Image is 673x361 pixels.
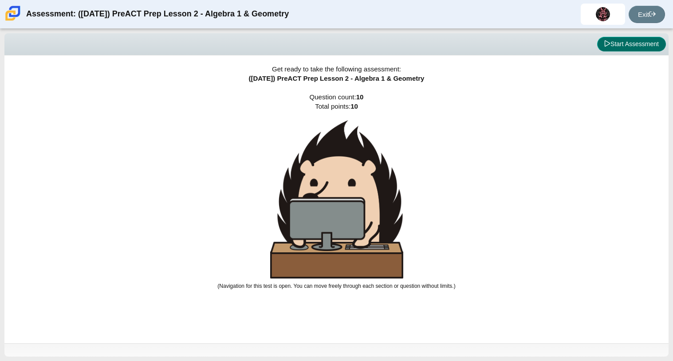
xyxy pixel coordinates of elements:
button: Start Assessment [597,37,666,52]
a: Exit [629,6,665,23]
img: jesus.bedollazaval.QHos8g [596,7,610,21]
b: 10 [356,93,364,101]
a: Carmen School of Science & Technology [4,16,22,24]
img: hedgehog-behind-computer-large.png [270,120,403,279]
b: 10 [350,102,358,110]
img: Carmen School of Science & Technology [4,4,22,23]
span: ([DATE]) PreACT Prep Lesson 2 - Algebra 1 & Geometry [249,75,425,82]
small: (Navigation for this test is open. You can move freely through each section or question without l... [217,283,455,289]
span: Get ready to take the following assessment: [272,65,401,73]
span: Question count: Total points: [217,93,455,289]
div: Assessment: ([DATE]) PreACT Prep Lesson 2 - Algebra 1 & Geometry [26,4,289,25]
